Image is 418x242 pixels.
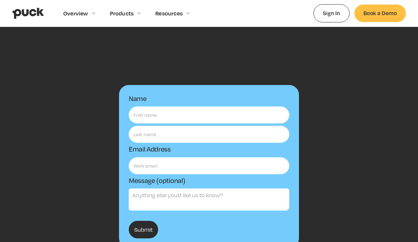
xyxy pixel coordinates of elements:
input: Work email [129,157,289,174]
label: Message (optional) [129,177,185,185]
div: Overview [63,10,88,17]
div: Products [110,10,134,17]
a: Sign In [313,4,350,22]
div: Resources [155,10,183,17]
a: Book a Demo [354,5,406,22]
input: First name [129,106,289,123]
input: Submit [129,221,158,238]
input: Last name [129,126,289,143]
label: Email Address [129,145,171,153]
label: Name [129,95,147,103]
